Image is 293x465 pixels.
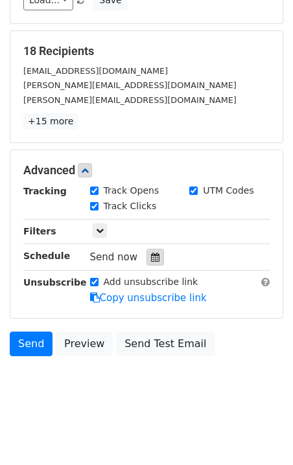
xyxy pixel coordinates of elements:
strong: Schedule [23,251,70,261]
small: [PERSON_NAME][EMAIL_ADDRESS][DOMAIN_NAME] [23,95,237,105]
span: Send now [90,251,138,263]
strong: Tracking [23,186,67,196]
strong: Unsubscribe [23,277,87,288]
label: UTM Codes [203,184,253,198]
a: Send [10,332,53,356]
label: Add unsubscribe link [104,275,198,289]
iframe: Chat Widget [228,403,293,465]
small: [PERSON_NAME][EMAIL_ADDRESS][DOMAIN_NAME] [23,80,237,90]
strong: Filters [23,226,56,236]
h5: 18 Recipients [23,44,270,58]
a: Preview [56,332,113,356]
a: Copy unsubscribe link [90,292,207,304]
small: [EMAIL_ADDRESS][DOMAIN_NAME] [23,66,168,76]
label: Track Clicks [104,199,157,213]
a: +15 more [23,113,78,130]
h5: Advanced [23,163,270,177]
label: Track Opens [104,184,159,198]
a: Send Test Email [116,332,215,356]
